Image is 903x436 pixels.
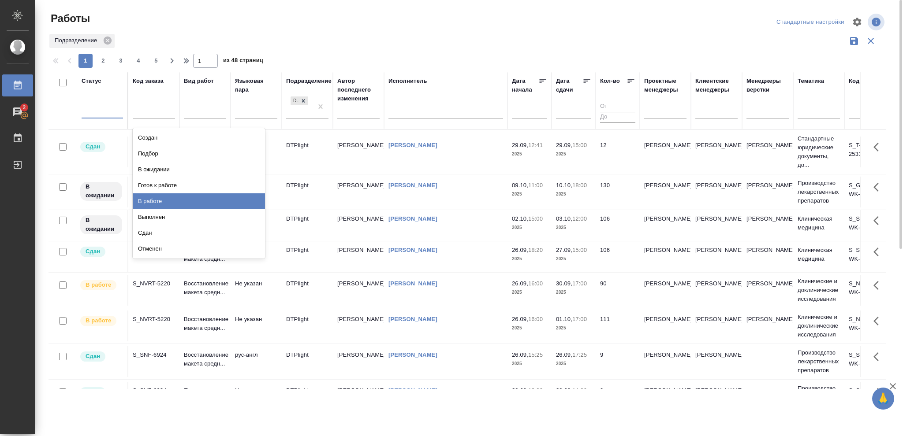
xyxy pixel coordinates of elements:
[798,179,840,205] p: Производство лекарственных препаратов
[528,316,543,322] p: 16:00
[133,315,175,324] div: S_NVRT-5220
[798,246,840,263] p: Клиническая медицина
[388,280,437,287] a: [PERSON_NAME]
[290,96,309,107] div: DTPlight
[849,77,883,85] div: Код работы
[333,210,384,241] td: [PERSON_NAME]
[131,54,146,68] button: 4
[596,382,640,413] td: 9
[596,241,640,272] td: 106
[512,359,547,368] p: 2025
[691,241,742,272] td: [PERSON_NAME]
[695,77,738,94] div: Клиентские менеджеры
[133,225,265,241] div: Сдан
[600,101,635,112] input: От
[512,182,528,188] p: 09.10,
[333,346,384,377] td: [PERSON_NAME]
[512,150,547,159] p: 2025
[133,193,265,209] div: В работе
[596,210,640,241] td: 106
[556,280,572,287] p: 30.09,
[388,387,437,394] a: [PERSON_NAME]
[231,382,282,413] td: Не указан
[388,247,437,253] a: [PERSON_NAME]
[235,77,277,94] div: Языковая пара
[572,142,587,148] p: 15:00
[844,382,896,413] td: S_SNF-6924-WK-004
[528,247,543,253] p: 18:20
[333,177,384,207] td: [PERSON_NAME]
[746,315,789,324] p: [PERSON_NAME]
[512,190,547,199] p: 2025
[223,55,263,68] span: из 48 страниц
[49,34,115,48] div: Подразделение
[512,215,528,222] p: 02.10,
[746,181,789,190] p: [PERSON_NAME]
[133,130,265,146] div: Создан
[96,56,110,65] span: 2
[282,241,333,272] td: DTPlight
[79,181,123,202] div: Исполнитель назначен, приступать к работе пока рано
[556,142,572,148] p: 29.09,
[291,96,299,106] div: DTPlight
[556,77,582,94] div: Дата сдачи
[114,56,128,65] span: 3
[282,137,333,167] td: DTPlight
[798,348,840,375] p: Производство лекарственных препаратов
[746,246,789,255] p: [PERSON_NAME]
[746,141,789,150] p: [PERSON_NAME]
[55,36,100,45] p: Подразделение
[528,182,543,188] p: 11:00
[86,352,100,361] p: Сдан
[556,215,572,222] p: 03.10,
[86,182,117,200] p: В ожидании
[133,279,175,288] div: S_NVRT-5220
[231,275,282,306] td: Не указан
[844,137,896,167] td: S_T-OP-C-25316-WK-009
[86,216,117,233] p: В ожидании
[868,241,889,262] button: Здесь прячутся важные кнопки
[133,77,164,85] div: Код заказа
[184,77,214,85] div: Вид работ
[640,137,691,167] td: [PERSON_NAME]
[149,56,163,65] span: 5
[640,241,691,272] td: [PERSON_NAME]
[333,310,384,341] td: [PERSON_NAME]
[184,386,226,395] p: Подверстка
[798,134,840,170] p: Стандартные юридические документы, до...
[556,288,591,297] p: 2025
[17,103,31,112] span: 2
[844,346,896,377] td: S_SNF-6924-WK-006
[114,54,128,68] button: 3
[846,33,862,49] button: Сохранить фильтры
[640,177,691,207] td: [PERSON_NAME]
[691,382,742,413] td: [PERSON_NAME]
[79,351,123,362] div: Менеджер проверил работу исполнителя, передает ее на следующий этап
[691,275,742,306] td: [PERSON_NAME]
[868,382,889,403] button: Здесь прячутся важные кнопки
[388,182,437,188] a: [PERSON_NAME]
[596,346,640,377] td: 9
[79,315,123,327] div: Исполнитель выполняет работу
[844,177,896,207] td: S_GNRM-1370-WK-050
[133,177,265,193] div: Готов к работе
[844,210,896,241] td: S_SNDZ-2331-WK-009
[798,77,824,85] div: Тематика
[572,247,587,253] p: 15:00
[133,146,265,162] div: Подбор
[868,14,886,30] span: Посмотреть информацию
[798,384,840,410] p: Производство лекарственных препаратов
[528,387,543,394] p: 12:00
[556,182,572,188] p: 10.10,
[133,162,265,177] div: В ожидании
[572,215,587,222] p: 12:00
[133,351,175,359] div: S_SNF-6924
[282,382,333,413] td: DTPlight
[2,101,33,123] a: 2
[86,316,111,325] p: В работе
[572,280,587,287] p: 17:00
[640,346,691,377] td: [PERSON_NAME]
[282,177,333,207] td: DTPlight
[868,310,889,332] button: Здесь прячутся важные кнопки
[691,137,742,167] td: [PERSON_NAME]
